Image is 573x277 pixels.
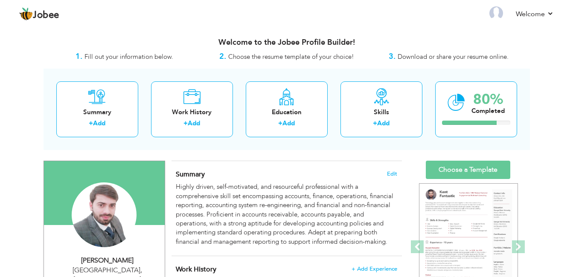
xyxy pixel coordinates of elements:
a: Add [188,119,200,127]
span: Edit [387,171,397,177]
span: + Add Experience [352,266,397,272]
div: Completed [471,107,505,115]
span: Choose the resume template of your choice! [228,52,354,61]
div: Skills [347,108,416,117]
a: Add [282,119,295,127]
strong: 1. [76,51,82,62]
a: Add [93,119,105,127]
div: Summary [63,108,131,117]
a: Add [377,119,390,127]
h4: This helps to show the companies you have worked for. [176,265,397,274]
span: Fill out your information below. [84,52,173,61]
strong: 3. [389,51,396,62]
img: jobee.io [19,7,33,21]
span: Download or share your resume online. [398,52,509,61]
h3: Welcome to the Jobee Profile Builder! [44,38,530,47]
a: Jobee [19,7,59,21]
label: + [373,119,377,128]
img: Muhammad Amir [72,182,137,247]
a: Choose a Template [426,161,510,179]
span: Summary [176,170,205,179]
span: , [140,265,142,275]
span: Jobee [33,11,59,20]
div: [PERSON_NAME] [50,256,165,265]
span: Work History [176,265,216,274]
div: Highly driven, self-motivated, and resourceful professional with a comprehensive skill set encomp... [176,182,397,246]
h4: Adding a summary is a quick and easy way to highlight your experience and interests. [176,170,397,179]
div: Education [253,108,321,117]
a: Welcome [516,9,554,19]
div: Work History [158,108,226,117]
label: + [89,119,93,128]
div: 80% [471,92,505,107]
img: Profile Img [489,6,503,20]
strong: 2. [219,51,226,62]
label: + [183,119,188,128]
label: + [278,119,282,128]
